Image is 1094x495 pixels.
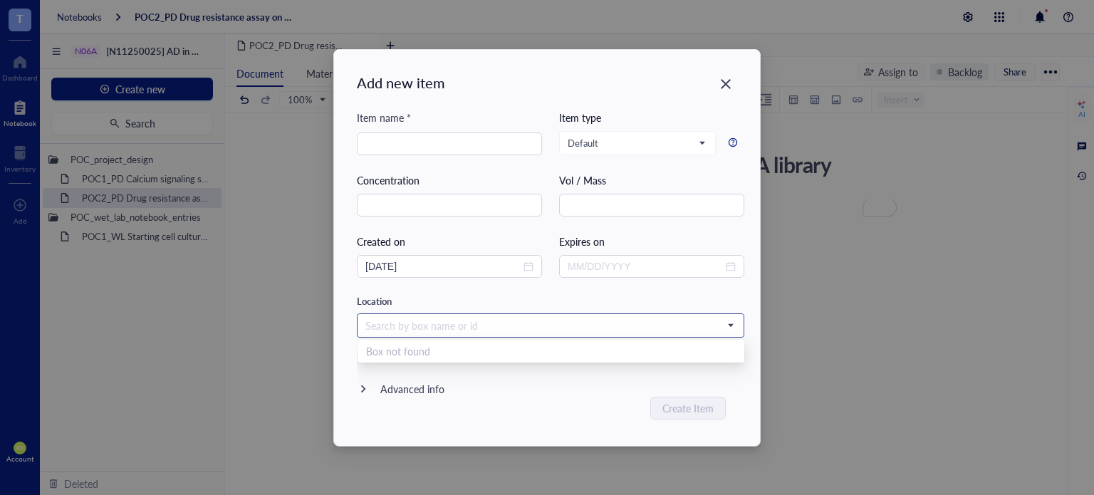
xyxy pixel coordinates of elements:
[357,234,542,249] div: Created on
[559,110,744,125] div: Item type
[714,73,737,95] button: Close
[357,73,759,93] div: Add new item
[366,344,430,358] span: Box not found
[365,259,521,274] input: MM/DD/YYYY
[559,234,744,249] div: Expires on
[357,172,542,188] div: Concentration
[568,259,723,274] input: MM/DD/YYYY
[714,75,737,93] span: Close
[650,397,726,420] button: Create Item
[357,110,411,125] div: Item name
[357,295,744,308] div: Location
[559,172,744,188] div: Vol / Mass
[568,137,704,150] span: Default
[380,381,444,397] div: Advanced info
